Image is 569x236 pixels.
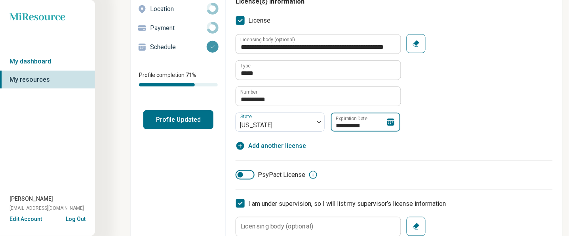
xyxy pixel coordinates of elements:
[236,61,401,80] input: credential.licenses.0.name
[10,205,84,212] span: [EMAIL_ADDRESS][DOMAIN_NAME]
[150,4,207,14] p: Location
[236,141,306,151] button: Add another license
[131,19,226,38] a: Payment
[248,16,270,25] span: License
[248,200,446,207] span: I am under supervision, so I will list my supervisor’s license information
[240,223,314,230] label: Licensing body (optional)
[186,72,196,78] span: 71 %
[10,215,42,223] button: Edit Account
[240,90,257,94] label: Number
[10,195,53,203] span: [PERSON_NAME]
[240,63,251,68] label: Type
[143,110,213,129] button: Profile Updated
[240,114,253,119] label: State
[66,215,86,221] button: Log Out
[139,83,218,86] div: Profile completion
[240,37,295,42] label: Licensing body (optional)
[236,170,305,180] label: PsyPact License
[150,23,207,33] p: Payment
[131,38,226,57] a: Schedule
[150,42,207,52] p: Schedule
[131,66,226,91] div: Profile completion:
[248,141,306,151] span: Add another license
